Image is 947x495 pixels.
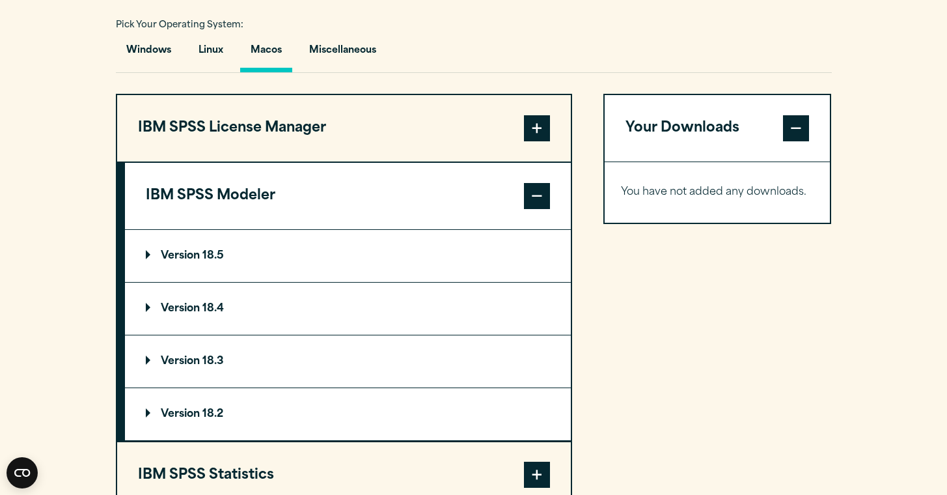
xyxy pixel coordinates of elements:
button: Windows [116,35,182,72]
summary: Version 18.2 [125,388,571,440]
summary: Version 18.5 [125,230,571,282]
button: IBM SPSS License Manager [117,95,571,162]
p: Version 18.4 [146,304,224,314]
span: Pick Your Operating System: [116,21,243,29]
button: Open CMP widget [7,457,38,488]
p: You have not added any downloads. [621,183,814,202]
p: Version 18.3 [146,356,224,367]
div: IBM SPSS Modeler [125,229,571,441]
div: Your Downloads [605,162,830,223]
summary: Version 18.3 [125,335,571,388]
button: Linux [188,35,234,72]
button: Miscellaneous [299,35,387,72]
p: Version 18.5 [146,251,224,261]
button: Macos [240,35,292,72]
p: Version 18.2 [146,409,223,419]
button: Your Downloads [605,95,830,162]
button: IBM SPSS Modeler [125,163,571,229]
summary: Version 18.4 [125,283,571,335]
